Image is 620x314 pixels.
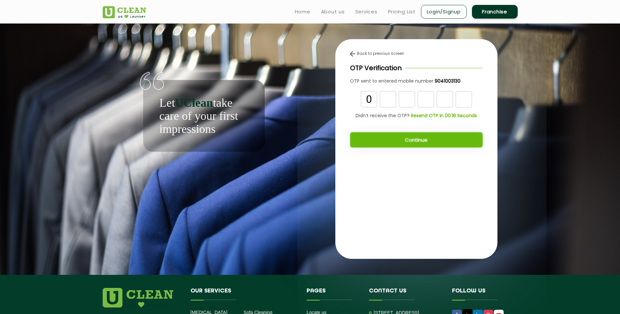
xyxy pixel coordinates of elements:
[159,96,248,135] p: Let take care of your first impressions
[295,8,310,16] a: Home
[350,78,433,84] span: OTP sent to entered mobile number
[472,5,518,19] a: Franchise
[411,112,477,119] b: Resend OTP in 00:18 Seconds
[103,6,146,18] img: UClean Laundry and Dry Cleaning
[355,8,377,16] a: Services
[350,51,355,56] img: back-arrow.svg
[452,288,510,300] h4: Follow us
[175,96,213,109] b: UClean
[103,288,173,307] img: logo.png
[433,78,461,85] a: 9041003130
[369,288,442,300] h4: Contact us
[356,112,410,119] span: Didn’t receive the OTP?
[140,72,164,90] img: quote-img
[435,78,461,84] b: 9041003130
[191,288,297,300] h4: Our Services
[321,8,345,16] a: About us
[410,112,477,119] a: Resend OTP in 00:18 Seconds
[307,288,359,300] h4: Pages
[350,63,402,73] p: OTP Verification
[350,51,483,56] div: Back to previous screen
[388,8,416,16] a: Pricing List
[421,5,467,19] a: Login/Signup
